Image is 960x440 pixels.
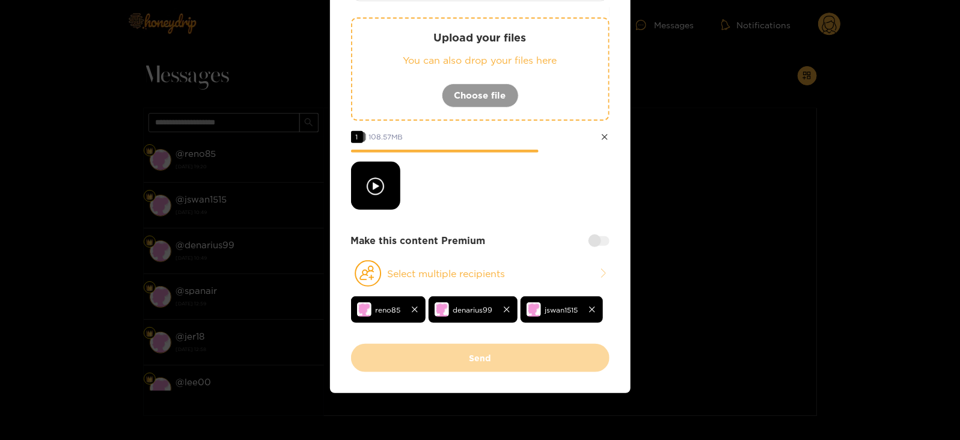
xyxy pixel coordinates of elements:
img: no-avatar.png [435,302,449,317]
span: denarius99 [453,303,493,317]
span: jswan1515 [545,303,578,317]
p: Upload your files [376,31,584,44]
strong: Make this content Premium [351,234,486,248]
button: Select multiple recipients [351,260,610,287]
img: no-avatar.png [527,302,541,317]
p: You can also drop your files here [376,53,584,67]
span: reno85 [376,303,401,317]
img: no-avatar.png [357,302,371,317]
button: Send [351,344,610,372]
span: 108.57 MB [369,133,403,141]
button: Choose file [442,84,519,108]
span: 1 [351,131,363,143]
